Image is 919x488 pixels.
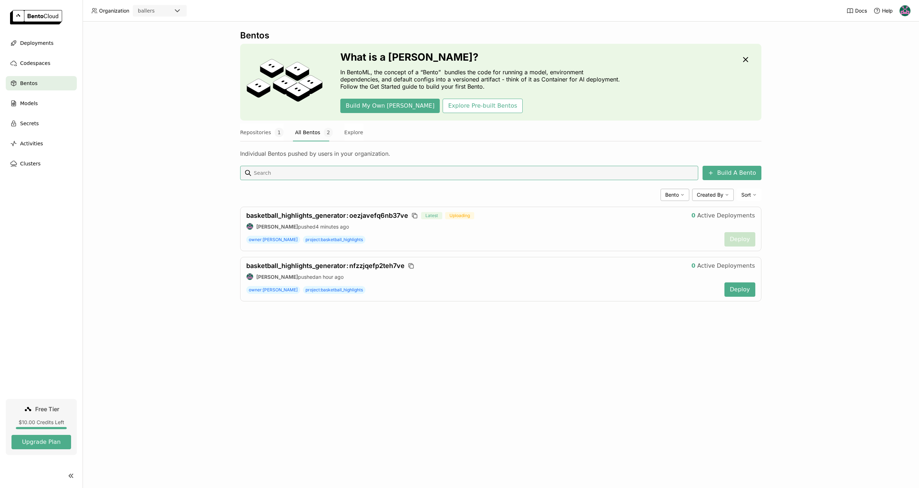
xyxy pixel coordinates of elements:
[6,76,77,90] a: Bentos
[246,212,408,220] a: basketball_highlights_generator:oezjavefq6nb37ve
[155,8,156,15] input: Selected ballers.
[240,30,761,41] div: Bentos
[240,123,284,141] button: Repositories
[741,192,751,198] span: Sort
[246,262,405,270] a: basketball_highlights_generator:nfzzjqefp2teh7ve
[6,156,77,171] a: Clusters
[6,116,77,131] a: Secrets
[855,8,867,14] span: Docs
[665,192,679,198] span: Bento
[324,128,333,137] span: 2
[240,150,761,157] div: Individual Bentos pushed by users in your organization.
[20,159,41,168] span: Clusters
[724,282,755,297] button: Deploy
[873,7,893,14] div: Help
[691,212,695,219] strong: 0
[421,212,442,219] span: Latest
[11,419,71,426] div: $10.00 Credits Left
[303,286,365,294] span: project:basketball_highlights
[686,208,760,223] button: 0Active Deployments
[697,192,723,198] span: Created By
[247,273,253,280] img: Harsh Raj
[256,224,298,230] strong: [PERSON_NAME]
[247,223,253,230] img: Harsh Raj
[20,99,38,108] span: Models
[11,435,71,449] button: Upgrade Plan
[99,8,129,14] span: Organization
[346,212,349,219] span: :
[6,136,77,151] a: Activities
[340,69,624,90] p: In BentoML, the concept of a “Bento” bundles the code for running a model, environment dependenci...
[246,286,300,294] span: owner:[PERSON_NAME]
[246,262,405,269] span: basketball_highlights_generator nfzzjqefp2teh7ve
[246,236,300,244] span: owner:[PERSON_NAME]
[246,223,719,230] div: pushed
[246,58,323,106] img: cover onboarding
[686,259,760,273] button: 0Active Deployments
[346,262,349,269] span: :
[275,128,284,137] span: 1
[691,262,695,269] strong: 0
[661,189,689,201] div: Bento
[697,262,755,269] span: Active Deployments
[295,123,333,141] button: All Bentos
[340,51,624,63] h3: What is a [PERSON_NAME]?
[882,8,893,14] span: Help
[35,405,59,413] span: Free Tier
[724,232,755,247] button: Deploy
[900,5,910,16] img: Harsh Raj
[316,274,344,280] span: an hour ago
[20,59,50,67] span: Codespaces
[703,166,761,180] button: Build A Bento
[6,96,77,111] a: Models
[20,119,39,128] span: Secrets
[692,189,734,201] div: Created By
[697,212,755,219] span: Active Deployments
[737,189,761,201] div: Sort
[20,79,37,88] span: Bentos
[6,56,77,70] a: Codespaces
[6,36,77,50] a: Deployments
[445,212,474,219] span: Uploading
[846,7,867,14] a: Docs
[344,123,363,141] button: Explore
[443,99,522,113] button: Explore Pre-built Bentos
[246,273,719,280] div: pushed
[138,7,155,14] div: ballers
[256,274,298,280] strong: [PERSON_NAME]
[6,399,77,455] a: Free Tier$10.00 Credits LeftUpgrade Plan
[246,212,408,219] span: basketball_highlights_generator oezjavefq6nb37ve
[340,99,440,113] button: Build My Own [PERSON_NAME]
[303,236,365,244] span: project:basketball_highlights
[316,224,349,230] span: 4 minutes ago
[10,10,62,24] img: logo
[20,139,43,148] span: Activities
[20,39,53,47] span: Deployments
[253,167,695,179] input: Search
